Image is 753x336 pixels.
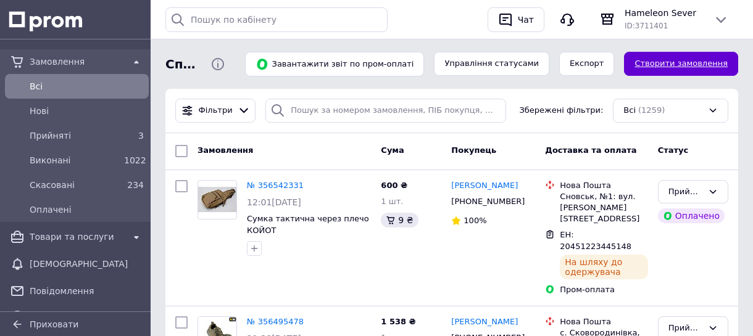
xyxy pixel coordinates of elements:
button: Управління статусами [434,52,549,76]
button: Чат [488,7,544,32]
span: 1022 [124,155,146,165]
span: Товари та послуги [30,231,124,243]
span: Оплачені [30,203,144,216]
input: Пошук по кабінету [165,7,388,32]
a: [PERSON_NAME] [451,180,518,192]
span: 3 [138,131,144,141]
span: 1 шт. [381,197,403,206]
span: 100% [464,216,486,225]
span: 1 538 ₴ [381,317,415,326]
a: № 356542331 [247,181,304,190]
div: Сновськ, №1: вул. [PERSON_NAME][STREET_ADDRESS] [560,191,647,225]
span: Hameleon Sever [625,7,704,19]
span: Cума [381,145,404,155]
span: Всi [30,80,144,92]
button: Завантажити звіт по пром-оплаті [245,52,424,76]
div: 9 ₴ [381,213,418,227]
div: На шляху до одержувача [560,255,647,279]
div: Прийнято [668,186,703,199]
span: ID: 3711401 [625,22,668,30]
div: Пром-оплата [560,284,647,295]
button: Експорт [559,52,615,76]
a: [PERSON_NAME] [451,316,518,328]
span: Доставка та оплата [545,145,636,155]
span: Всі [623,105,636,117]
img: Фото товару [198,187,236,212]
span: 12:01[DATE] [247,197,301,207]
span: Повідомлення [30,285,144,297]
span: Виконані [30,154,119,166]
span: [DEMOGRAPHIC_DATA] [30,258,144,270]
span: Збережені фільтри: [519,105,603,117]
span: Прийняті [30,129,119,142]
div: [PHONE_NUMBER] [449,194,525,210]
span: Фільтри [199,105,233,117]
span: Скасовані [30,179,119,191]
div: Нова Пошта [560,316,647,327]
div: Чат [515,10,536,29]
a: Сумка тактична через плечо КОЙОТ [247,214,369,235]
div: Оплачено [658,208,725,223]
a: Фото товару [198,180,237,219]
span: Нові [30,105,144,117]
a: Створити замовлення [624,52,738,76]
span: Замовлення [30,55,124,68]
span: ЕН: 20451223445148 [560,230,631,251]
span: Покупець [451,145,496,155]
div: Прийнято [668,322,703,335]
span: (1259) [638,105,665,115]
div: Нова Пошта [560,180,647,191]
a: № 356495478 [247,317,304,326]
span: Приховати [30,319,78,329]
span: Замовлення [198,145,253,155]
span: Статус [658,145,689,155]
span: 600 ₴ [381,181,407,190]
input: Пошук за номером замовлення, ПІБ покупця, номером телефону, Email, номером накладної [265,99,505,123]
span: Список замовлень [165,55,201,73]
span: 234 [127,180,144,190]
